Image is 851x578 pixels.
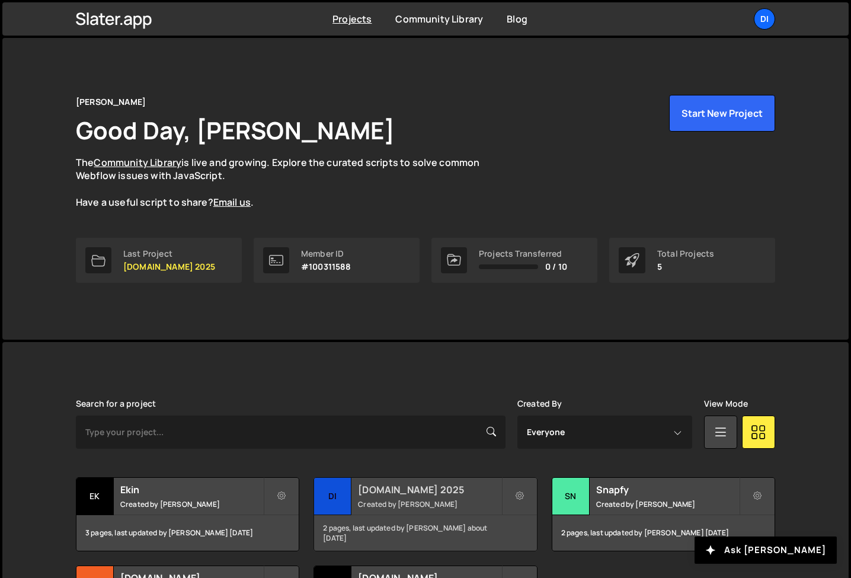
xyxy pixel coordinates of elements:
p: The is live and growing. Explore the curated scripts to solve common Webflow issues with JavaScri... [76,156,503,209]
a: Di [754,8,775,30]
h2: Snapfy [596,483,739,496]
a: di [DOMAIN_NAME] 2025 Created by [PERSON_NAME] 2 pages, last updated by [PERSON_NAME] about [DATE] [313,477,537,551]
div: 3 pages, last updated by [PERSON_NAME] [DATE] [76,515,299,551]
div: [PERSON_NAME] [76,95,146,109]
div: Total Projects [657,249,714,258]
button: Ask [PERSON_NAME] [695,537,837,564]
div: Projects Transferred [479,249,567,258]
a: Last Project [DOMAIN_NAME] 2025 [76,238,242,283]
a: Ek Ekin Created by [PERSON_NAME] 3 pages, last updated by [PERSON_NAME] [DATE] [76,477,299,551]
a: Projects [332,12,372,25]
label: View Mode [704,399,748,408]
a: Blog [507,12,527,25]
input: Type your project... [76,416,506,449]
div: di [314,478,351,515]
h2: Ekin [120,483,263,496]
div: Ek [76,478,114,515]
a: Community Library [395,12,483,25]
button: Start New Project [669,95,775,132]
h1: Good Day, [PERSON_NAME] [76,114,395,146]
div: 2 pages, last updated by [PERSON_NAME] about [DATE] [314,515,536,551]
label: Search for a project [76,399,156,408]
span: 0 / 10 [545,262,567,272]
a: Sn Snapfy Created by [PERSON_NAME] 2 pages, last updated by [PERSON_NAME] [DATE] [552,477,775,551]
a: Email us [213,196,251,209]
p: 5 [657,262,714,272]
small: Created by [PERSON_NAME] [596,499,739,509]
label: Created By [517,399,562,408]
h2: [DOMAIN_NAME] 2025 [358,483,501,496]
div: Member ID [301,249,351,258]
div: Sn [552,478,590,515]
p: [DOMAIN_NAME] 2025 [123,262,215,272]
div: 2 pages, last updated by [PERSON_NAME] [DATE] [552,515,775,551]
p: #100311588 [301,262,351,272]
div: Last Project [123,249,215,258]
a: Community Library [94,156,181,169]
small: Created by [PERSON_NAME] [358,499,501,509]
small: Created by [PERSON_NAME] [120,499,263,509]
